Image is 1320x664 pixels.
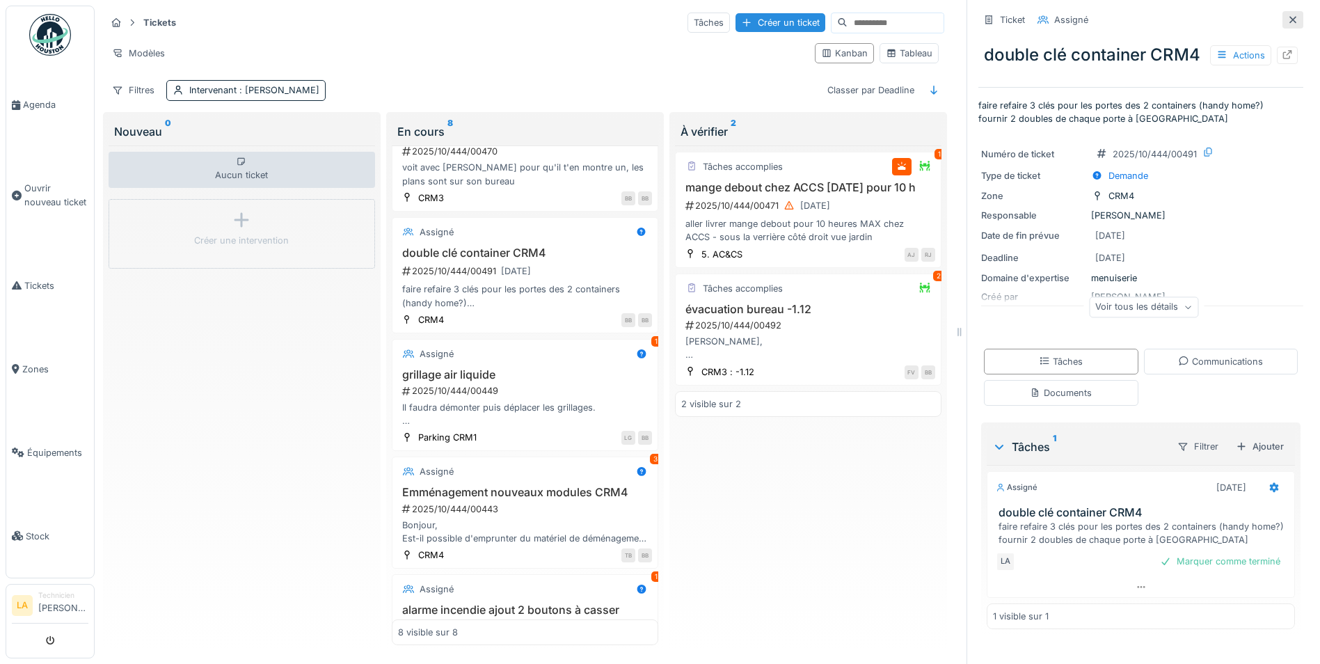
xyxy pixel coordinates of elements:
div: LA [996,552,1015,571]
div: 1 [651,336,661,347]
div: 1 [935,149,944,159]
div: 2025/10/444/00470 [401,145,652,158]
span: Zones [22,363,88,376]
div: AJ [905,248,919,262]
div: Intervenant [189,84,319,97]
div: faire refaire 3 clés pour les portes des 2 containers (handy home?) fournir 2 doubles de chaque p... [999,520,1289,546]
span: : [PERSON_NAME] [237,85,319,95]
sup: 1 [1053,438,1056,455]
div: Deadline [981,251,1086,264]
a: Agenda [6,63,94,147]
span: Ouvrir nouveau ticket [24,182,88,208]
div: [DATE] [501,264,531,278]
div: Type de ticket [981,169,1086,182]
div: Créer un ticket [735,13,825,32]
div: Nouveau [114,123,369,140]
h3: alarme incendie ajout 2 boutons à casser CRM2 ligne Castel [398,603,652,630]
div: BB [621,191,635,205]
div: 2025/10/444/00491 [1113,148,1197,161]
a: LA Technicien[PERSON_NAME] [12,590,88,624]
h3: double clé container CRM4 [999,506,1289,519]
div: [DATE] [1095,251,1125,264]
div: En cours [397,123,653,140]
div: BB [638,548,652,562]
div: double clé container CRM4 [978,37,1303,73]
div: 2025/10/444/00471 [684,197,935,214]
div: CRM4 [418,313,444,326]
div: Tâches [992,438,1166,455]
div: Aucun ticket [109,152,375,188]
div: Demande [1108,169,1148,182]
div: Assigné [420,226,454,239]
div: BB [621,313,635,327]
div: 2025/10/444/00491 [401,262,652,280]
div: 2 [933,271,944,281]
div: Responsable [981,209,1086,222]
span: Agenda [23,98,88,111]
div: Technicien [38,590,88,601]
div: 2025/10/444/00492 [684,319,935,332]
div: Filtres [106,80,161,100]
span: Stock [26,530,88,543]
div: CRM4 [418,548,444,562]
div: [PERSON_NAME] [981,209,1301,222]
div: Kanban [821,47,868,60]
div: faire refaire 3 clés pour les portes des 2 containers (handy home?) fournir 2 doubles de chaque p... [398,283,652,309]
div: Classer par Deadline [821,80,921,100]
div: Assigné [420,347,454,361]
sup: 2 [731,123,736,140]
div: Modèles [106,43,171,63]
div: Communications [1178,355,1263,368]
div: Tâches accomplies [703,282,783,295]
div: Numéro de ticket [981,148,1086,161]
div: Tâches [687,13,730,33]
div: 5. AC&CS [701,248,742,261]
div: Tableau [886,47,932,60]
h3: mange debout chez ACCS [DATE] pour 10 h [681,181,935,194]
div: Domaine d'expertise [981,271,1086,285]
div: Créer une intervention [194,234,289,247]
div: Actions [1210,45,1271,65]
h3: évacuation bureau -1.12 [681,303,935,316]
div: Assigné [996,482,1037,493]
div: 8 visible sur 8 [398,626,458,639]
div: BB [638,191,652,205]
div: RJ [921,248,935,262]
div: Voir tous les détails [1089,297,1198,317]
div: aller livrer mange debout pour 10 heures MAX chez ACCS - sous la verrière côté droit vue jardin [681,217,935,244]
div: 1 visible sur 1 [993,610,1049,623]
div: 3 [650,454,661,464]
div: 2025/10/444/00449 [401,384,652,397]
div: À vérifier [681,123,936,140]
div: TB [621,548,635,562]
span: Équipements [27,446,88,459]
div: Date de fin prévue [981,229,1086,242]
div: Il faudra démonter puis déplacer les grillages. L intervention AIR LIQUIDE est prévue début octobre. [398,401,652,427]
div: CRM3 [418,191,444,205]
div: [DATE] [1216,481,1246,494]
div: Parking CRM1 [418,431,477,444]
div: voit avec [PERSON_NAME] pour qu'il t'en montre un, les plans sont sur son bureau [398,161,652,187]
div: LG [621,431,635,445]
div: Tâches accomplies [703,160,783,173]
sup: 8 [447,123,453,140]
div: BB [638,313,652,327]
a: Zones [6,327,94,411]
div: Tâches [1039,355,1083,368]
div: 2025/10/444/00443 [401,503,652,516]
div: [PERSON_NAME], Pourrais-tu faire monter la caisse aux archives comptas et reprendre la table dont... [681,335,935,361]
div: Assigné [420,465,454,478]
li: [PERSON_NAME] [38,590,88,620]
div: BB [921,365,935,379]
h3: grillage air liquide [398,368,652,381]
h3: double clé container CRM4 [398,246,652,260]
sup: 0 [165,123,171,140]
div: [DATE] [800,199,830,212]
div: Ajouter [1230,437,1289,456]
div: CRM4 [1108,189,1134,203]
p: faire refaire 3 clés pour les portes des 2 containers (handy home?) fournir 2 doubles de chaque p... [978,99,1303,125]
h3: Emménagement nouveaux modules CRM4 [398,486,652,499]
div: CRM3 : -1.12 [701,365,754,379]
div: Assigné [1054,13,1088,26]
a: Équipements [6,411,94,494]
